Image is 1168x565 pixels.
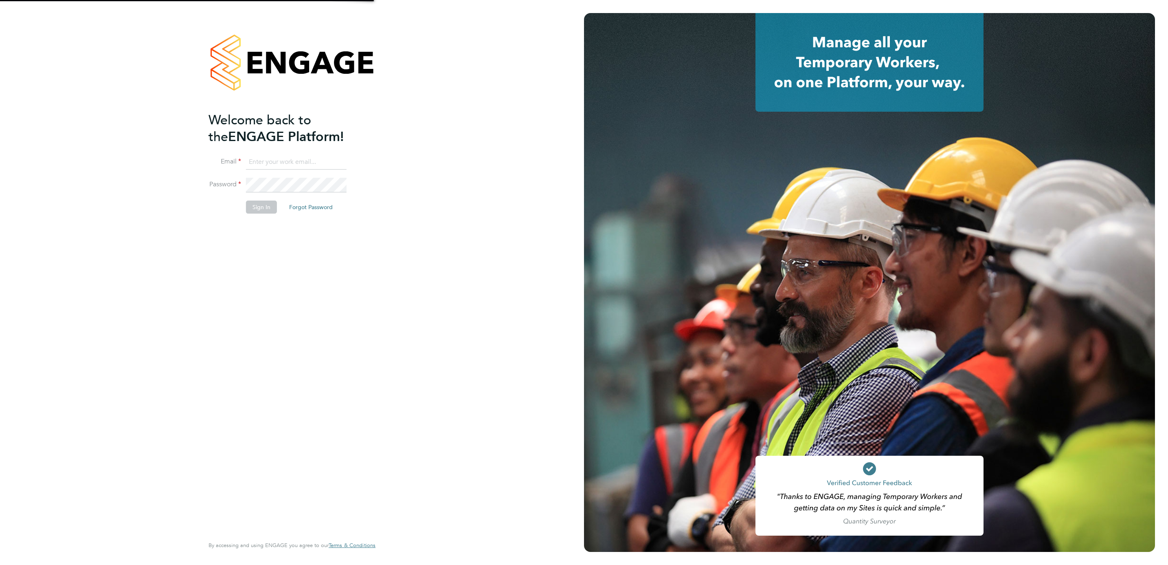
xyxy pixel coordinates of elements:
a: Terms & Conditions [329,542,375,549]
h2: ENGAGE Platform! [209,112,367,145]
label: Password [209,180,241,189]
span: Terms & Conditions [329,542,375,549]
span: By accessing and using ENGAGE you agree to our [209,542,375,549]
input: Enter your work email... [246,155,347,170]
button: Forgot Password [283,201,339,214]
button: Sign In [246,201,277,214]
span: Welcome back to the [209,112,311,145]
label: Email [209,157,241,166]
